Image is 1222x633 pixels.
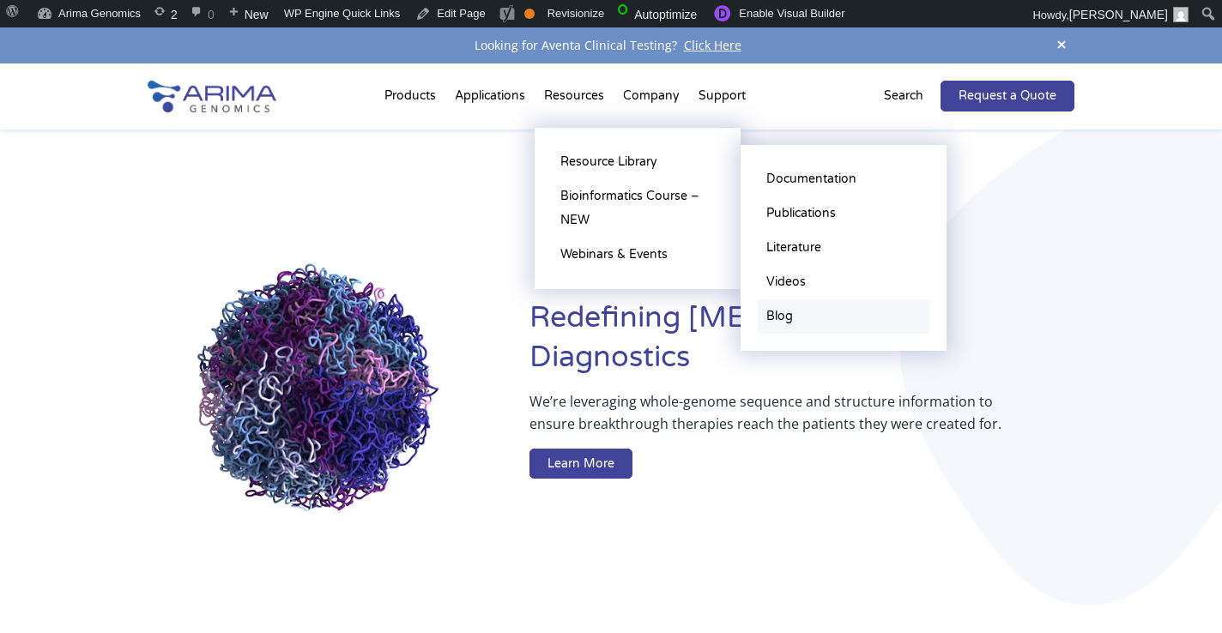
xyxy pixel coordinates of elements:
[758,231,929,265] a: Literature
[758,265,929,299] a: Videos
[758,196,929,231] a: Publications
[1136,551,1222,633] iframe: Chat Widget
[941,81,1074,112] a: Request a Quote
[884,85,923,107] p: Search
[552,179,723,238] a: Bioinformatics Course – NEW
[529,449,632,479] a: Learn More
[758,162,929,196] a: Documentation
[529,390,1006,449] p: We’re leveraging whole-genome sequence and structure information to ensure breakthrough therapies...
[552,238,723,272] a: Webinars & Events
[148,34,1074,57] div: Looking for Aventa Clinical Testing?
[148,81,276,112] img: Arima-Genomics-logo
[1069,8,1168,21] span: [PERSON_NAME]
[758,299,929,334] a: Blog
[552,145,723,179] a: Resource Library
[524,9,535,19] div: OK
[677,37,748,53] a: Click Here
[529,298,1074,390] h1: Redefining [MEDICAL_DATA] Diagnostics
